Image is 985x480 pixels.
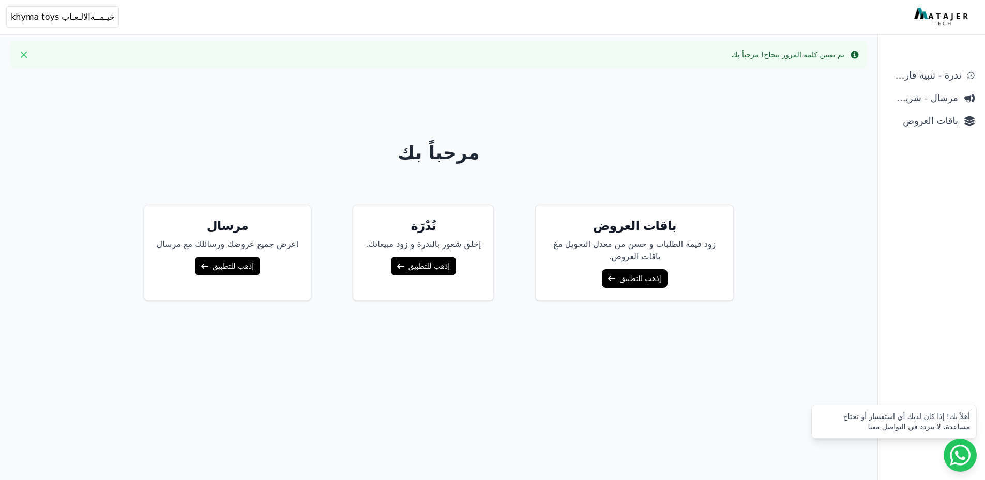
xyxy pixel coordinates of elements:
h5: باقات العروض [548,218,721,234]
h5: مرسال [157,218,299,234]
div: تم تعيين كلمة المرور بنجاح! مرحباً بك [732,50,844,60]
h5: نُدْرَة [366,218,481,234]
a: إذهب للتطبيق [391,257,456,275]
span: ندرة - تنبية قارب علي النفاذ [888,68,961,83]
a: إذهب للتطبيق [195,257,260,275]
a: إذهب للتطبيق [602,269,667,288]
span: باقات العروض [888,114,958,128]
p: اعرض جميع عروضك ورسائلك مع مرسال [157,238,299,251]
h1: مرحباً بك [42,143,836,163]
button: Close [16,47,32,63]
span: خيـمــةالالـعـاب khyma toys [11,11,114,23]
p: زود قيمة الطلبات و حسن من معدل التحويل مغ باقات العروض. [548,238,721,263]
p: إخلق شعور بالندرة و زود مبيعاتك. [366,238,481,251]
div: أهلاً بك! إذا كان لديك أي استفسار أو تحتاج مساعدة، لا تتردد في التواصل معنا [818,411,970,432]
span: مرسال - شريط دعاية [888,91,958,105]
button: خيـمــةالالـعـاب khyma toys [6,6,119,28]
img: MatajerTech Logo [914,8,971,26]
